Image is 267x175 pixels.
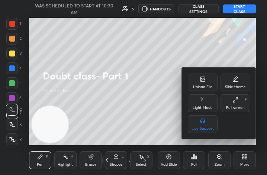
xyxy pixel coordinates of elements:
div: Full screen [226,106,245,110]
div: F [245,98,247,101]
div: Upload File [193,85,212,89]
div: Live Support [192,127,214,130]
div: Light Mode [193,106,213,110]
div: Slide theme [225,85,246,89]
